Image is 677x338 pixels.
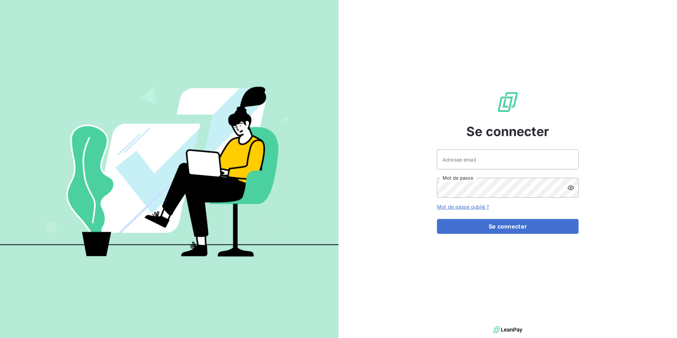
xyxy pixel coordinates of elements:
[493,325,522,335] img: logo
[437,150,579,169] input: placeholder
[466,122,549,141] span: Se connecter
[437,219,579,234] button: Se connecter
[496,91,519,113] img: Logo LeanPay
[437,204,489,210] a: Mot de passe oublié ?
